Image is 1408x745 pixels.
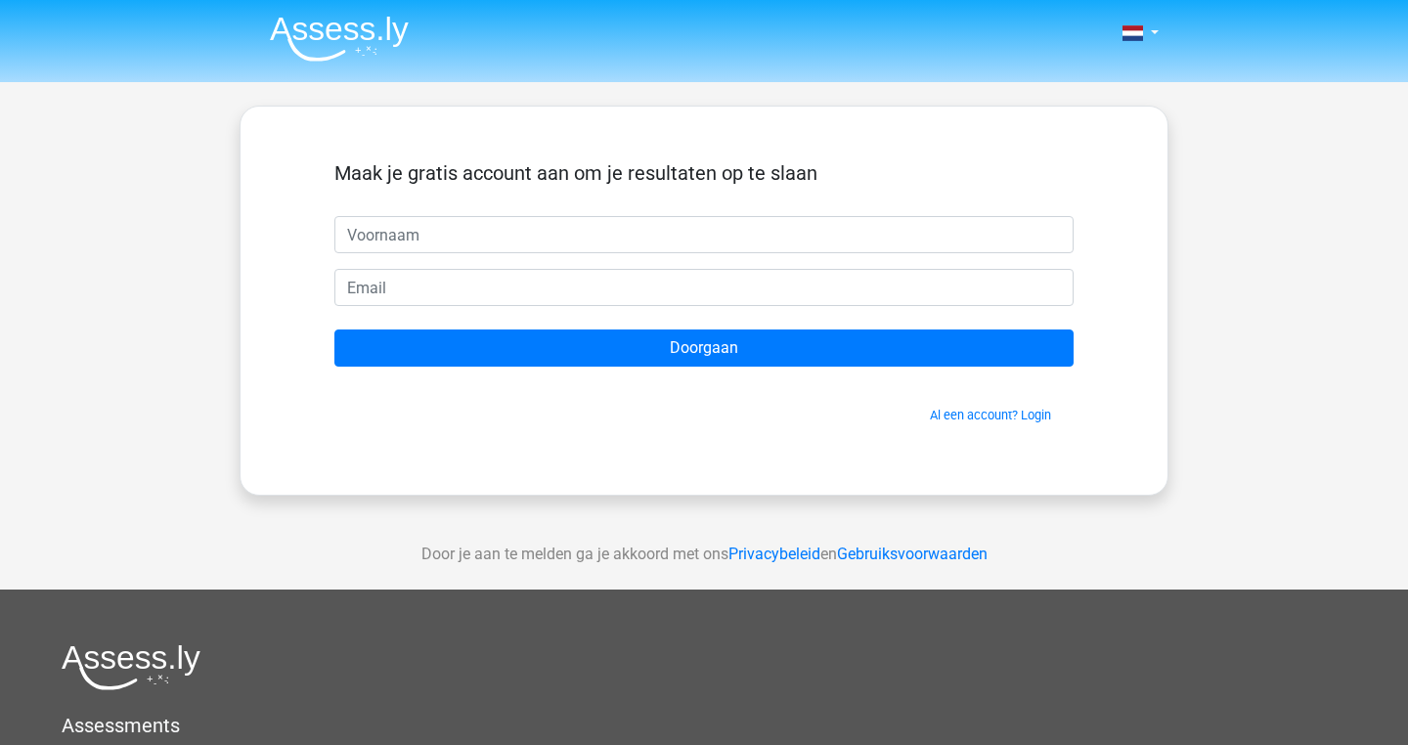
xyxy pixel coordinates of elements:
[334,269,1074,306] input: Email
[334,161,1074,185] h5: Maak je gratis account aan om je resultaten op te slaan
[270,16,409,62] img: Assessly
[837,545,988,563] a: Gebruiksvoorwaarden
[62,644,200,690] img: Assessly logo
[334,329,1074,367] input: Doorgaan
[334,216,1074,253] input: Voornaam
[62,714,1346,737] h5: Assessments
[930,408,1051,422] a: Al een account? Login
[728,545,820,563] a: Privacybeleid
